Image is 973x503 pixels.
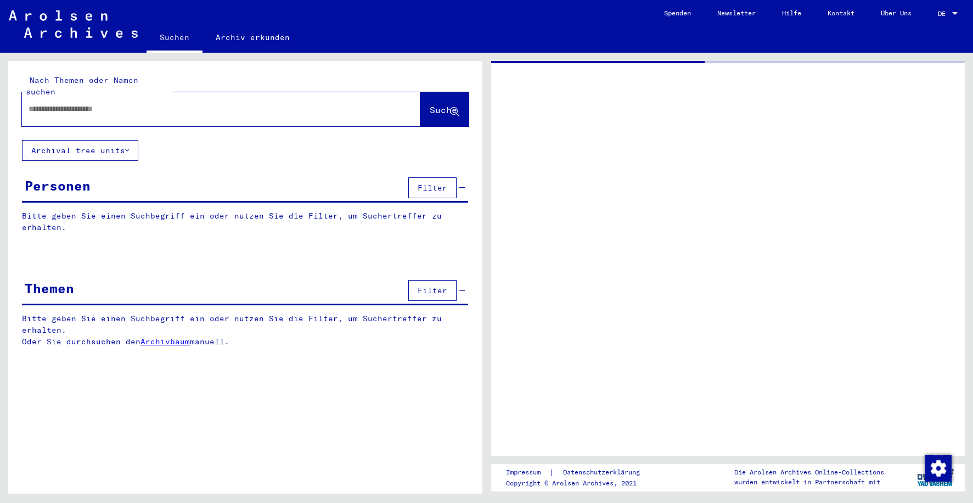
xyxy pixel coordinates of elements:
[734,477,884,487] p: wurden entwickelt in Partnerschaft mit
[915,463,956,491] img: yv_logo.png
[203,24,303,51] a: Archiv erkunden
[938,10,950,18] span: DE
[26,75,138,97] mat-label: Nach Themen oder Namen suchen
[22,210,468,233] p: Bitte geben Sie einen Suchbegriff ein oder nutzen Sie die Filter, um Suchertreffer zu erhalten.
[408,280,457,301] button: Filter
[408,177,457,198] button: Filter
[147,24,203,53] a: Suchen
[418,183,447,193] span: Filter
[506,467,549,478] a: Impressum
[418,286,447,295] span: Filter
[925,455,952,482] img: Change consent
[25,176,91,195] div: Personen
[9,10,138,38] img: Arolsen_neg.svg
[734,467,884,477] p: Die Arolsen Archives Online-Collections
[430,104,457,115] span: Suche
[506,478,653,488] p: Copyright © Arolsen Archives, 2021
[554,467,653,478] a: Datenschutzerklärung
[22,140,138,161] button: Archival tree units
[420,92,469,126] button: Suche
[25,278,74,298] div: Themen
[22,313,469,348] p: Bitte geben Sie einen Suchbegriff ein oder nutzen Sie die Filter, um Suchertreffer zu erhalten. O...
[506,467,653,478] div: |
[140,337,190,346] a: Archivbaum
